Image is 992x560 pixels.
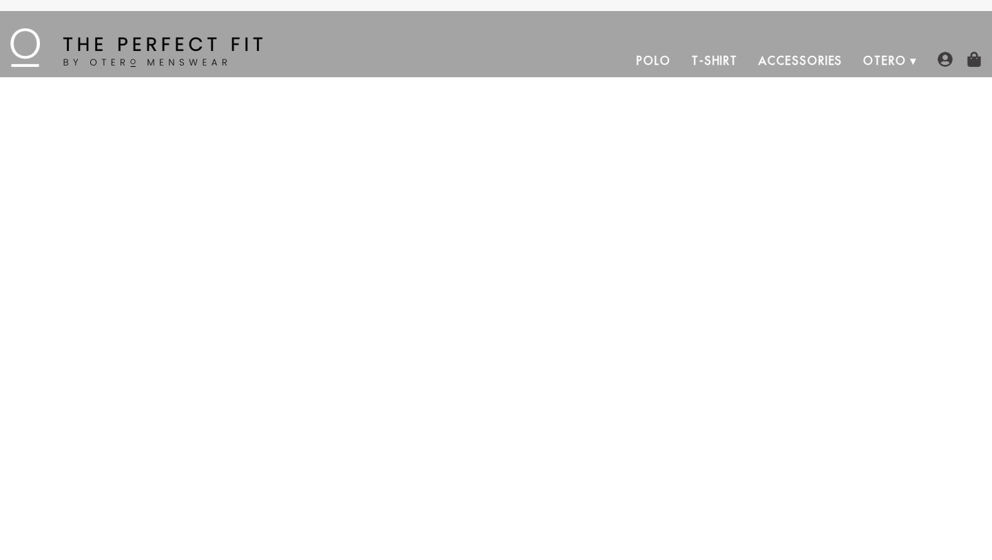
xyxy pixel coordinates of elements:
img: The Perfect Fit - by Otero Menswear - Logo [10,28,262,67]
a: Otero [853,44,917,77]
a: Accessories [748,44,853,77]
img: shopping-bag-icon.png [967,52,982,67]
a: T-Shirt [681,44,748,77]
img: user-account-icon.png [938,52,953,67]
a: Polo [626,44,681,77]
